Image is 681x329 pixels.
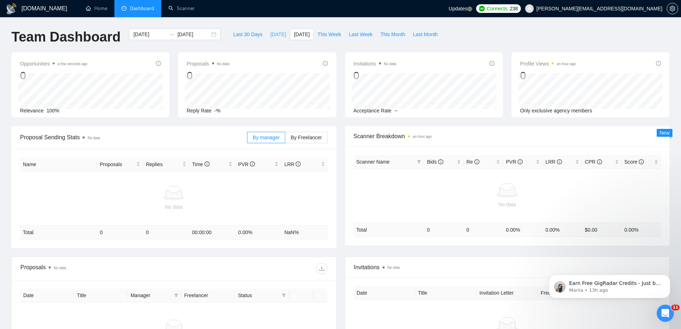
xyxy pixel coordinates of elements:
td: Total [354,223,424,237]
span: Time [192,161,209,167]
span: [DATE] [294,30,310,38]
th: Manager [128,289,181,303]
td: 0 [424,223,463,237]
button: [DATE] [290,29,314,40]
button: download [316,263,327,274]
th: Title [74,289,128,303]
input: Start date [133,30,166,38]
span: info-circle [250,161,255,166]
div: 0 [187,69,229,82]
span: Re [467,159,479,165]
span: Profile Views [520,59,576,68]
span: Scanner Breakdown [354,132,661,141]
span: New [660,130,670,136]
span: info-circle [597,159,602,164]
span: info-circle [557,159,562,164]
span: download [316,266,327,271]
span: filter [173,290,180,301]
span: info-circle [489,61,494,66]
span: 238 [510,5,518,13]
span: Dashboard [130,5,154,11]
span: By manager [253,135,280,140]
span: This Month [380,30,405,38]
span: filter [417,160,421,164]
iframe: Intercom notifications message [538,260,681,310]
td: 0.00 % [622,223,661,237]
td: 0.00 % [503,223,542,237]
span: Invitations [354,263,661,272]
iframe: Intercom live chat [657,305,674,322]
h1: Team Dashboard [11,29,120,45]
span: filter [174,293,178,297]
span: CPR [585,159,602,165]
td: 0.00 % [543,223,582,237]
span: Opportunities [20,59,88,68]
img: upwork-logo.png [479,6,485,11]
span: No data [54,266,66,270]
span: swap-right [169,32,174,37]
span: info-circle [204,161,209,166]
span: Relevance [20,108,44,113]
span: -% [214,108,221,113]
span: filter [282,293,286,297]
span: Scanner Name [356,159,390,165]
div: Proposals [20,263,174,274]
td: 0.00 % [235,226,281,240]
th: Invitation Letter [477,286,538,300]
td: $ 0.00 [582,223,621,237]
span: filter [415,156,423,167]
th: Freelancer [181,289,235,303]
time: an hour ago [413,135,432,139]
td: 0 [464,223,503,237]
span: Score [625,159,644,165]
div: No data [356,200,658,208]
span: 11 [671,305,680,310]
span: Status [238,291,278,299]
span: user [527,6,532,11]
span: 100% [46,108,59,113]
span: This Week [317,30,341,38]
span: Proposals [187,59,229,68]
span: info-circle [296,161,301,166]
img: logo [6,3,17,15]
th: Date [354,286,415,300]
span: Updates [449,6,467,11]
td: 0 [97,226,143,240]
span: info-circle [438,159,443,164]
button: [DATE] [266,29,290,40]
div: 0 [354,69,396,82]
span: filter [280,290,287,301]
button: Last Month [409,29,441,40]
span: Acceptance Rate [354,108,392,113]
button: setting [667,3,678,14]
span: Proposal Sending Stats [20,133,247,142]
td: 00:00:00 [189,226,235,240]
span: No data [388,266,400,270]
span: info-circle [156,61,161,66]
span: to [169,32,174,37]
span: PVR [238,161,255,167]
span: Proposals [100,160,135,168]
th: Proposals [97,158,143,171]
span: Last Month [413,30,438,38]
button: This Month [376,29,409,40]
span: PVR [506,159,523,165]
span: Connects: [487,5,508,13]
th: Title [415,286,477,300]
a: homeHome [86,5,107,11]
time: a few seconds ago [58,62,87,66]
span: By Freelancer [291,135,322,140]
th: Date [20,289,74,303]
span: Reply Rate [187,108,211,113]
a: setting [667,6,678,11]
span: LRR [546,159,562,165]
span: info-circle [518,159,523,164]
div: 0 [20,69,88,82]
span: info-circle [323,61,328,66]
span: dashboard [122,6,127,11]
button: Last Week [345,29,376,40]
